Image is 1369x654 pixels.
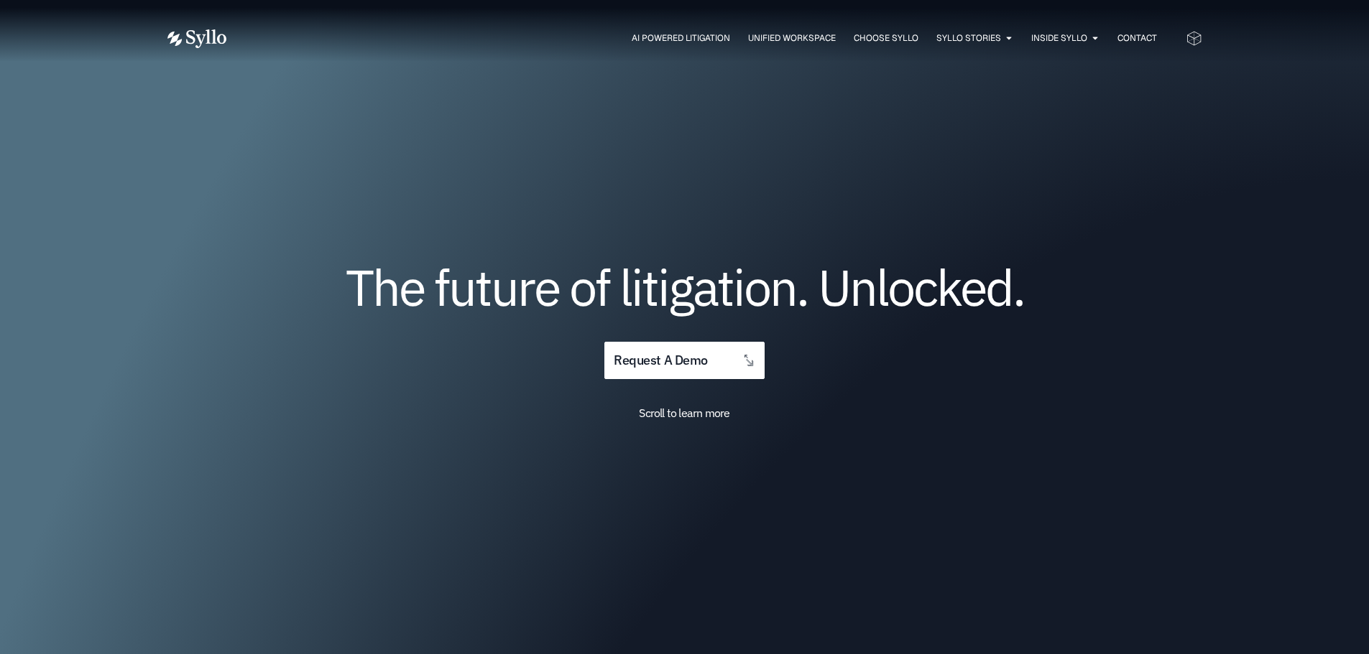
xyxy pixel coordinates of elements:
h1: The future of litigation. Unlocked. [254,263,1116,311]
a: Choose Syllo [854,32,918,45]
a: Inside Syllo [1031,32,1087,45]
a: Unified Workspace [748,32,836,45]
a: Contact [1117,32,1157,45]
div: Menu Toggle [255,32,1157,45]
a: request a demo [604,342,764,380]
span: request a demo [614,354,707,368]
a: Syllo Stories [936,32,1001,45]
span: Scroll to learn more [639,406,729,420]
img: Vector [167,29,226,48]
nav: Menu [255,32,1157,45]
a: AI Powered Litigation [632,32,730,45]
